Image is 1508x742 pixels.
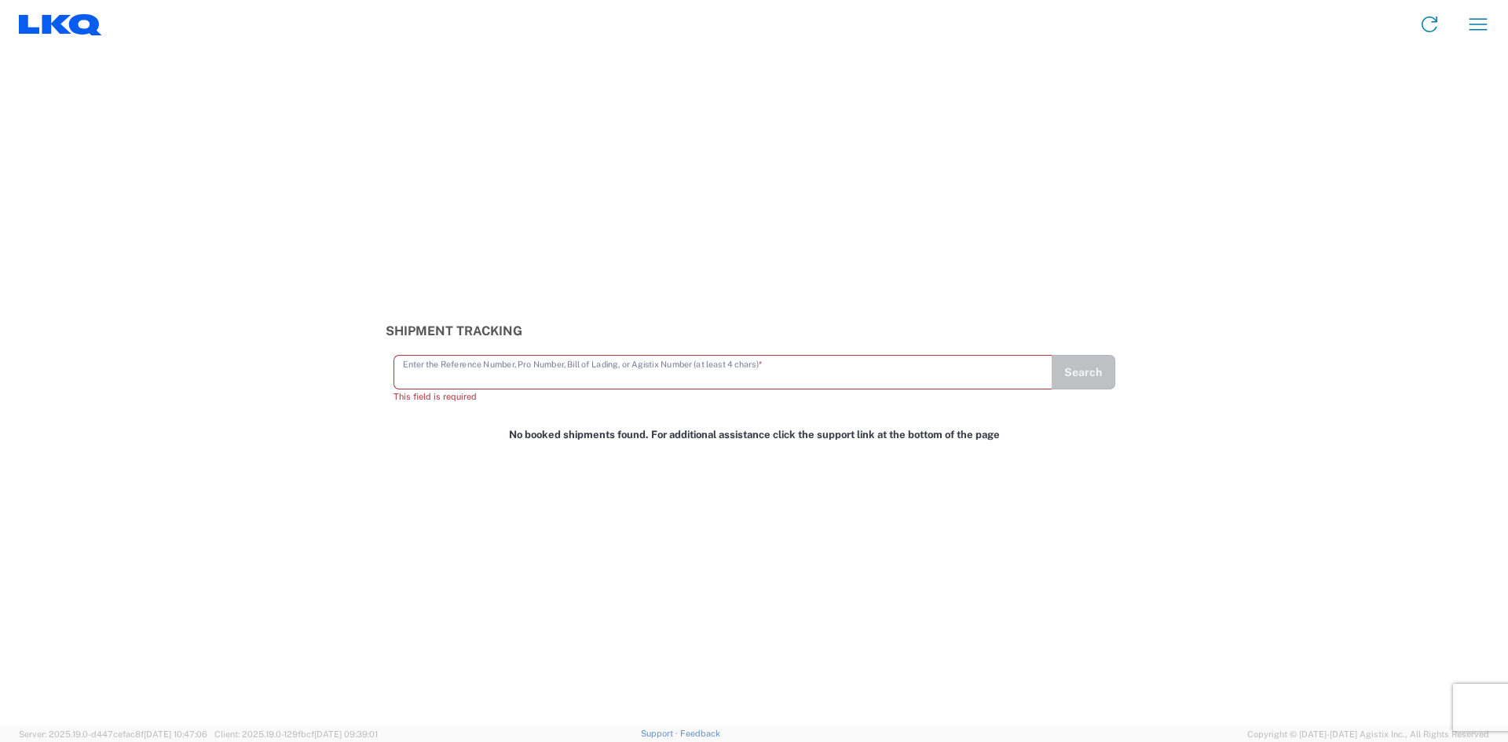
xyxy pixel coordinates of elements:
div: No booked shipments found. For additional assistance click the support link at the bottom of the ... [377,420,1131,451]
span: Server: 2025.19.0-d447cefac8f [19,729,207,739]
span: Copyright © [DATE]-[DATE] Agistix Inc., All Rights Reserved [1247,727,1489,741]
a: Support [641,729,680,738]
span: [DATE] 10:47:06 [144,729,207,739]
a: Feedback [680,729,720,738]
h3: Shipment Tracking [386,323,1123,338]
span: Client: 2025.19.0-129fbcf [214,729,378,739]
span: [DATE] 09:39:01 [314,729,378,739]
div: This field is required [393,389,1052,404]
